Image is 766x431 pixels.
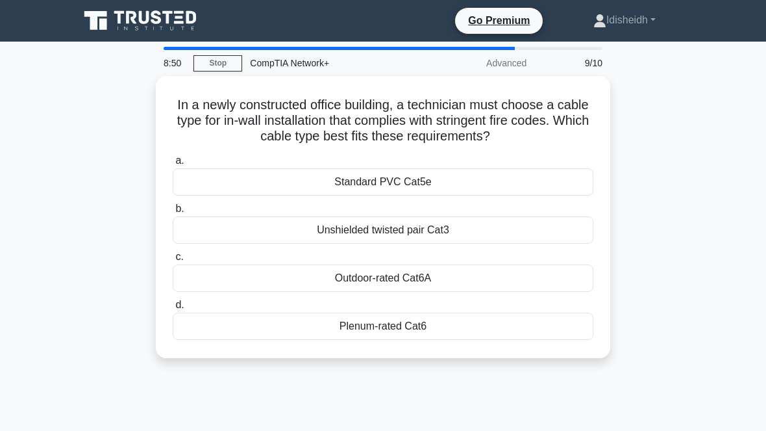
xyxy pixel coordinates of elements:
a: Go Premium [460,12,537,29]
div: 8:50 [156,50,193,76]
div: Outdoor-rated Cat6A [173,265,593,292]
div: Standard PVC Cat5e [173,168,593,196]
div: Advanced [421,50,534,76]
h5: In a newly constructed office building, a technician must choose a cable type for in-wall install... [171,97,595,145]
span: d. [175,299,184,310]
a: Idisheidh [562,7,687,33]
a: Stop [193,55,242,72]
div: Unshielded twisted pair Cat3 [173,216,593,244]
div: Plenum-rated Cat6 [173,313,593,340]
span: a. [175,155,184,166]
div: 9/10 [534,50,610,76]
span: c. [175,251,183,262]
div: CompTIA Network+ [242,50,421,76]
span: b. [175,203,184,214]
